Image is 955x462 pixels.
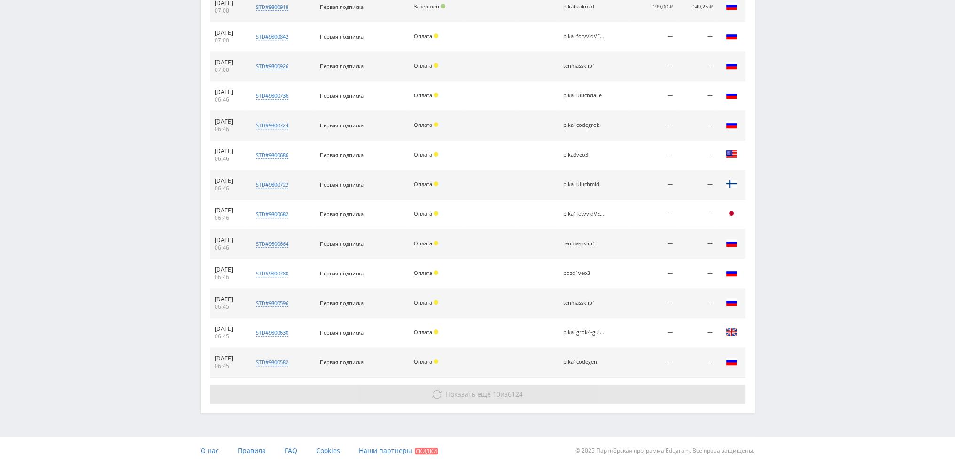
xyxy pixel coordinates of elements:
[677,200,717,229] td: —
[563,211,606,217] div: pika1fotvvidVEO3
[215,303,243,311] div: 06:45
[629,348,677,377] td: —
[726,60,737,71] img: rus.png
[677,141,717,170] td: —
[215,236,243,244] div: [DATE]
[414,299,432,306] span: Оплата
[434,359,438,364] span: Холд
[215,333,243,340] div: 06:45
[215,296,243,303] div: [DATE]
[215,96,243,103] div: 06:46
[446,390,491,399] span: Показать ещё
[414,210,432,217] span: Оплата
[434,211,438,216] span: Холд
[256,211,288,218] div: std#9800682
[215,244,243,251] div: 06:46
[563,270,606,276] div: pozd1veo3
[563,359,606,365] div: pika1codegen
[415,448,438,454] span: Скидки
[215,66,243,74] div: 07:00
[215,155,243,163] div: 06:46
[215,118,243,125] div: [DATE]
[726,326,737,337] img: gbr.png
[210,385,745,404] button: Показать ещё 10из6124
[677,259,717,289] td: —
[434,300,438,305] span: Холд
[629,200,677,229] td: —
[215,266,243,274] div: [DATE]
[414,121,432,128] span: Оплата
[677,229,717,259] td: —
[215,207,243,214] div: [DATE]
[256,270,288,277] div: std#9800780
[726,356,737,367] img: rus.png
[256,63,288,70] div: std#9800926
[677,348,717,377] td: —
[677,318,717,348] td: —
[563,241,606,247] div: tenmassklip1
[441,4,445,8] span: Подтвержден
[508,390,523,399] span: 6124
[320,151,364,158] span: Первая подписка
[434,63,438,68] span: Холд
[256,3,288,11] div: std#9800918
[256,33,288,40] div: std#9800842
[726,178,737,189] img: fin.png
[320,122,364,129] span: Первая подписка
[320,92,364,99] span: Первая подписка
[629,22,677,52] td: —
[726,237,737,249] img: rus.png
[215,37,243,44] div: 07:00
[359,446,412,455] span: Наши партнеры
[256,299,288,307] div: std#9800596
[434,329,438,334] span: Холд
[629,81,677,111] td: —
[256,92,288,100] div: std#9800736
[563,4,606,10] div: pikakkakmid
[629,141,677,170] td: —
[434,93,438,97] span: Холд
[215,148,243,155] div: [DATE]
[434,270,438,275] span: Холд
[215,177,243,185] div: [DATE]
[215,214,243,222] div: 06:46
[215,185,243,192] div: 06:46
[677,81,717,111] td: —
[256,359,288,366] div: std#9800582
[563,152,606,158] div: pika3veo3
[320,329,364,336] span: Первая подписка
[320,3,364,10] span: Первая подписка
[726,0,737,12] img: rus.png
[320,33,364,40] span: Первая подписка
[215,88,243,96] div: [DATE]
[434,241,438,245] span: Холд
[434,181,438,186] span: Холд
[414,62,432,69] span: Оплата
[563,33,606,39] div: pika1fotvvidVEO3
[201,446,219,455] span: О нас
[726,149,737,160] img: usa.png
[256,240,288,248] div: std#9800664
[256,329,288,337] div: std#9800630
[493,390,500,399] span: 10
[414,3,439,10] span: Завершён
[563,122,606,128] div: pika1codegrok
[563,63,606,69] div: tenmassklip1
[256,181,288,188] div: std#9800722
[677,289,717,318] td: —
[677,170,717,200] td: —
[629,289,677,318] td: —
[320,181,364,188] span: Первая подписка
[215,59,243,66] div: [DATE]
[215,7,243,15] div: 07:00
[285,446,297,455] span: FAQ
[320,359,364,366] span: Первая подписка
[726,208,737,219] img: jpn.png
[238,446,266,455] span: Правила
[414,269,432,276] span: Оплата
[726,89,737,101] img: rus.png
[629,318,677,348] td: —
[726,119,737,130] img: rus.png
[215,325,243,333] div: [DATE]
[563,93,606,99] div: pika1uluchdalle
